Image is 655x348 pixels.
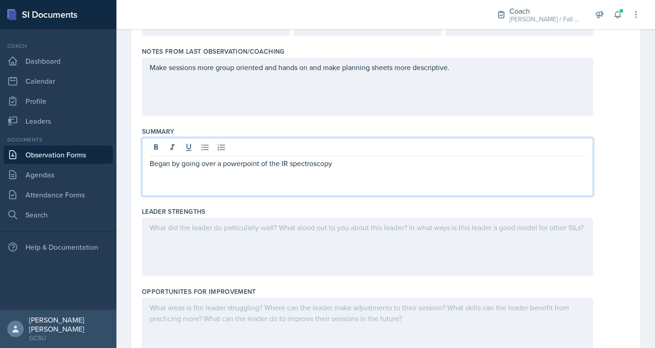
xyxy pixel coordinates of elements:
[142,207,206,216] label: Leader Strengths
[4,186,113,204] a: Attendance Forms
[150,62,585,73] p: Make sessions more group oriented and hands on and make planning sheets more descriptive.
[29,315,109,333] div: [PERSON_NAME] [PERSON_NAME]
[4,52,113,70] a: Dashboard
[4,206,113,224] a: Search
[4,146,113,164] a: Observation Forms
[142,127,174,136] label: Summary
[4,92,113,110] a: Profile
[4,166,113,184] a: Agendas
[4,42,113,50] div: Coach
[29,333,109,343] div: GCSU
[142,47,285,56] label: Notes From Last Observation/Coaching
[4,72,113,90] a: Calendar
[4,136,113,144] div: Documents
[509,15,582,24] div: [PERSON_NAME] / Fall 2025
[142,287,256,296] label: Opportunites for Improvement
[150,158,585,169] p: Began by going over a powerpoint of the IR spectroscopy
[4,238,113,256] div: Help & Documentation
[4,112,113,130] a: Leaders
[509,5,582,16] div: Coach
